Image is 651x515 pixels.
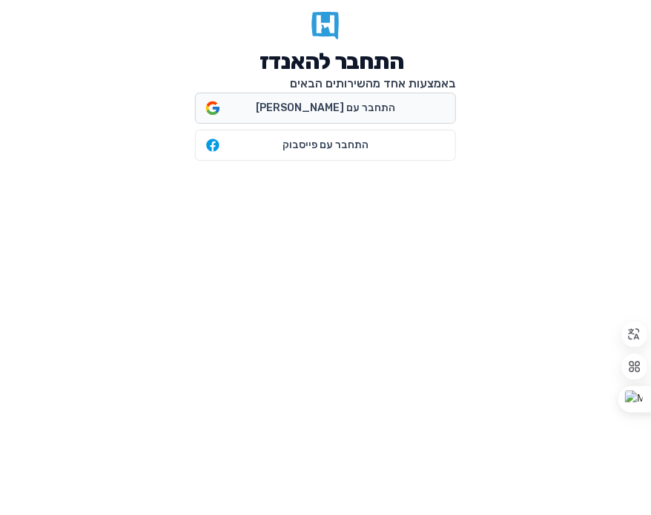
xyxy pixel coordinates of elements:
[290,76,456,90] span: באמצעות אחד מהשירותים הבאים
[282,138,369,153] span: התחבר עם פייסבוק
[260,48,403,75] h1: התחבר להאנדז
[195,130,456,161] button: התחבר עם פייסבוק
[195,93,456,124] button: התחבר עם [PERSON_NAME]
[256,101,395,116] span: התחבר עם [PERSON_NAME]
